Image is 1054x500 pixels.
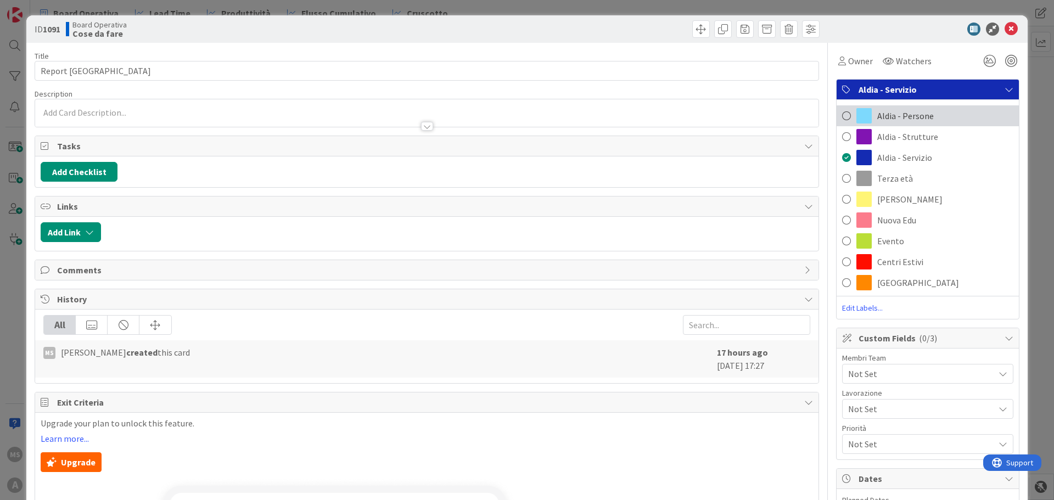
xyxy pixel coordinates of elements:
span: Custom Fields [859,332,999,345]
span: ID [35,23,60,36]
span: Terza età [877,172,913,185]
span: Watchers [896,54,932,68]
span: ( 0/3 ) [919,333,937,344]
b: Cose da fare [72,29,127,38]
b: 1091 [43,24,60,35]
span: [GEOGRAPHIC_DATA] [877,276,959,289]
a: Learn more... [41,434,89,443]
span: Owner [848,54,873,68]
span: Edit Labels... [837,302,1019,313]
span: Dates [859,472,999,485]
span: Aldia - Strutture [877,130,938,143]
div: MS [43,347,55,359]
span: [PERSON_NAME] this card [61,346,190,359]
div: Upgrade your plan to unlock this feature. [41,418,813,472]
span: Exit Criteria [57,396,799,409]
span: Not Set [848,367,994,380]
span: Board Operativa [72,20,127,29]
span: [PERSON_NAME] [877,193,943,206]
button: Add Link [41,222,101,242]
div: [DATE] 17:27 [717,346,810,372]
div: Lavorazione [842,389,1013,397]
div: Membri Team [842,354,1013,362]
button: Add Checklist [41,162,117,182]
span: Nuova Edu [877,214,916,227]
span: Aldia - Servizio [877,151,932,164]
span: Centri Estivi [877,255,923,268]
span: Evento [877,234,904,248]
div: Priorità [842,424,1013,432]
span: Aldia - Servizio [859,83,999,96]
input: Search... [683,315,810,335]
button: Upgrade [41,452,102,472]
span: Links [57,200,799,213]
span: Not Set [848,437,994,451]
span: Description [35,89,72,99]
label: Title [35,51,49,61]
div: All [44,316,76,334]
span: History [57,293,799,306]
b: 17 hours ago [717,347,768,358]
span: Comments [57,263,799,277]
b: created [126,347,158,358]
span: Not Set [848,401,989,417]
span: Support [23,2,50,15]
span: Tasks [57,139,799,153]
span: Aldia - Persone [877,109,934,122]
input: type card name here... [35,61,819,81]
